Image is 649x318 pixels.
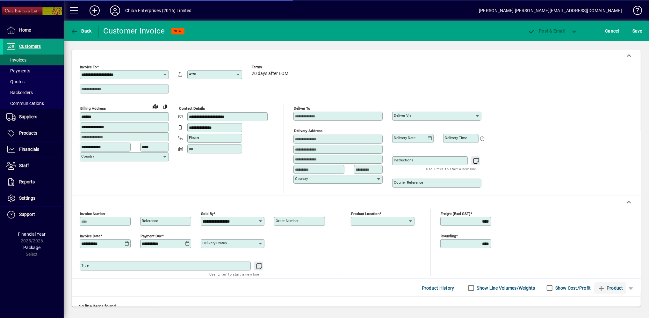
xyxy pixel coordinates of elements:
a: Payments [3,65,64,76]
mat-label: Delivery time [445,136,467,140]
span: Settings [19,196,35,201]
button: Cancel [604,25,621,37]
a: Reports [3,174,64,190]
div: [PERSON_NAME] [PERSON_NAME][EMAIL_ADDRESS][DOMAIN_NAME] [479,5,622,16]
a: Settings [3,190,64,206]
a: Communications [3,98,64,109]
a: Financials [3,142,64,158]
mat-label: Deliver To [294,106,310,111]
mat-label: Product location [351,211,379,216]
span: Home [19,27,31,33]
span: Customers [19,44,41,49]
span: Products [19,130,37,136]
span: Financials [19,147,39,152]
span: Support [19,212,35,217]
mat-label: Invoice To [80,65,97,69]
div: Chiba Enterprises (2016) Limited [125,5,192,16]
a: Backorders [3,87,64,98]
span: Product History [422,283,454,293]
span: ave [632,26,642,36]
mat-label: Title [81,263,89,268]
mat-label: Courier Reference [394,180,423,185]
mat-hint: Use 'Enter' to start a new line [209,270,259,278]
mat-label: Country [81,154,94,159]
span: Terms [252,65,290,69]
span: 20 days after EOM [252,71,288,76]
mat-label: Delivery status [202,241,227,245]
span: Backorders [6,90,33,95]
a: View on map [150,101,160,111]
mat-label: Deliver via [394,113,411,118]
a: Products [3,125,64,141]
label: Show Cost/Profit [554,285,591,291]
button: Profile [105,5,125,16]
a: Knowledge Base [628,1,641,22]
span: Reports [19,179,35,184]
mat-label: Payment due [141,234,162,238]
a: Suppliers [3,109,64,125]
label: Show Line Volumes/Weights [476,285,535,291]
span: P [539,28,542,33]
mat-hint: Use 'Enter' to start a new line [426,165,476,173]
button: Product [594,282,626,294]
a: Support [3,207,64,223]
span: Back [70,28,92,33]
span: Cancel [605,26,619,36]
span: Communications [6,101,44,106]
mat-label: Order number [276,218,299,223]
span: Suppliers [19,114,37,119]
div: Customer Invoice [104,26,165,36]
a: Invoices [3,55,64,65]
mat-label: Sold by [201,211,213,216]
mat-label: Attn [189,72,196,76]
mat-label: Invoice date [80,234,100,238]
button: Product History [419,282,457,294]
mat-label: Instructions [394,158,413,162]
span: Invoices [6,57,26,63]
button: Add [84,5,105,16]
button: Copy to Delivery address [160,101,170,112]
a: Staff [3,158,64,174]
mat-label: Country [295,176,308,181]
button: Save [631,25,644,37]
span: Financial Year [18,232,46,237]
span: S [632,28,635,33]
span: Staff [19,163,29,168]
span: NEW [174,29,182,33]
span: ost & Email [528,28,565,33]
span: Package [23,245,40,250]
button: Post & Email [525,25,568,37]
a: Home [3,22,64,38]
span: Product [597,283,623,293]
mat-label: Invoice number [80,211,105,216]
mat-label: Freight (excl GST) [441,211,470,216]
mat-label: Phone [189,135,199,140]
mat-label: Reference [142,218,158,223]
span: Payments [6,68,30,73]
span: Quotes [6,79,25,84]
div: No line items found [72,297,641,316]
button: Back [69,25,93,37]
mat-label: Delivery date [394,136,415,140]
app-page-header-button: Back [64,25,99,37]
a: Quotes [3,76,64,87]
mat-label: Rounding [441,234,456,238]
